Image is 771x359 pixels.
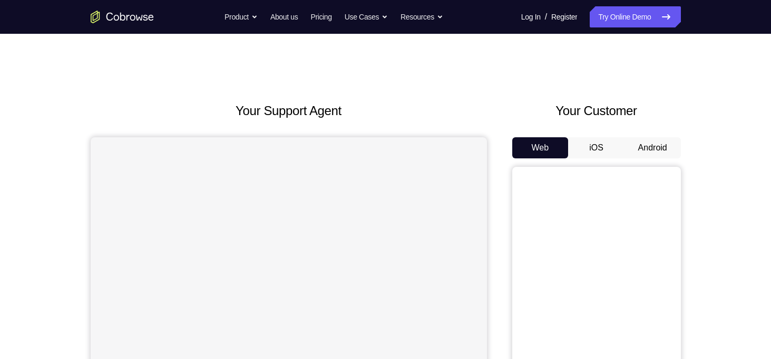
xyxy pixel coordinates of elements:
[91,101,487,120] h2: Your Support Agent
[225,6,258,27] button: Product
[624,137,681,158] button: Android
[590,6,680,27] a: Try Online Demo
[310,6,331,27] a: Pricing
[545,11,547,23] span: /
[91,11,154,23] a: Go to the home page
[345,6,388,27] button: Use Cases
[401,6,443,27] button: Resources
[551,6,577,27] a: Register
[512,101,681,120] h2: Your Customer
[512,137,569,158] button: Web
[270,6,298,27] a: About us
[568,137,624,158] button: iOS
[521,6,541,27] a: Log In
